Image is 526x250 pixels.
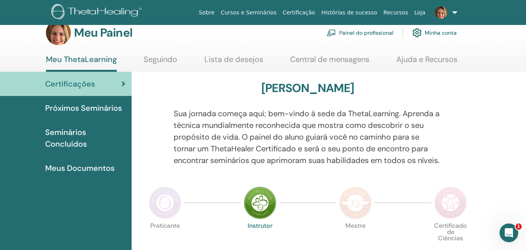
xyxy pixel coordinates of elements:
font: Praticante [150,222,180,230]
a: Ajuda e Recursos [396,55,457,70]
font: 1 [517,224,520,229]
font: Instrutor [248,222,273,230]
font: Lista de desejos [204,54,263,64]
img: Instrutor [244,186,276,219]
img: Praticante [149,186,181,219]
font: Central de mensagens [290,54,369,64]
font: Certificação [283,9,315,16]
a: Certificação [280,5,318,20]
img: chalkboard-teacher.svg [327,29,336,36]
font: Certificações [45,79,95,89]
img: Certificado de Ciências [434,186,467,219]
img: Mestre [339,186,372,219]
a: Lista de desejos [204,55,263,70]
iframe: Chat ao vivo do Intercom [500,223,518,242]
img: cog.svg [412,26,422,39]
a: Seguindo [144,55,177,70]
font: Meu Painel [74,25,132,40]
a: Painel do profissional [327,24,393,41]
font: Loja [414,9,426,16]
font: Histórias de sucesso [321,9,377,16]
font: Certificado de Ciências [434,222,467,242]
font: Mestre [345,222,366,230]
a: Recursos [380,5,411,20]
img: logo.png [51,4,144,21]
font: [PERSON_NAME] [261,80,354,96]
font: Sobre [199,9,214,16]
a: Histórias de sucesso [318,5,380,20]
font: Minha conta [425,30,457,37]
a: Meu ThetaLearning [46,55,117,72]
a: Minha conta [412,24,457,41]
font: Painel do profissional [339,30,393,37]
font: Meus Documentos [45,163,114,173]
font: Próximos Seminários [45,103,122,113]
img: default.jpg [46,20,71,45]
a: Central de mensagens [290,55,369,70]
img: default.jpg [435,6,447,19]
font: Cursos e Seminários [221,9,276,16]
font: Seguindo [144,54,177,64]
a: Loja [411,5,429,20]
font: Recursos [384,9,408,16]
font: Sua jornada começa aqui; bem-vindo à sede da ThetaLearning. Aprenda a técnica mundialmente reconh... [174,108,440,165]
font: Ajuda e Recursos [396,54,457,64]
font: Seminários Concluídos [45,127,87,149]
a: Sobre [195,5,217,20]
a: Cursos e Seminários [218,5,280,20]
font: Meu ThetaLearning [46,54,117,64]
